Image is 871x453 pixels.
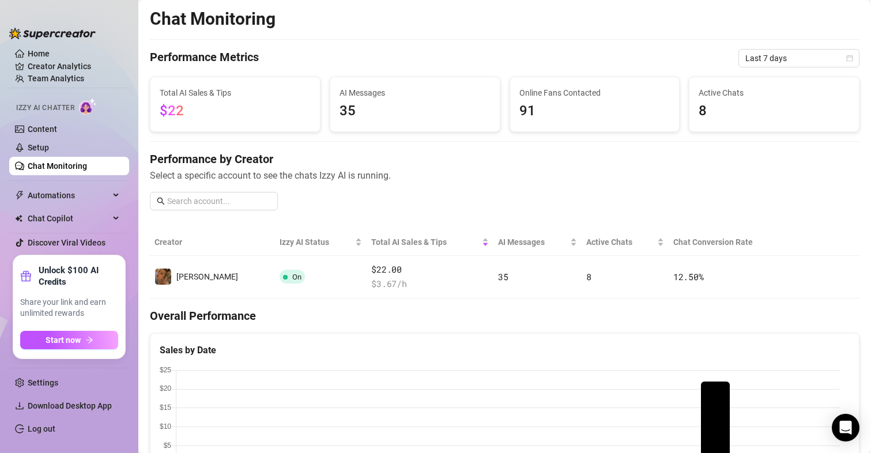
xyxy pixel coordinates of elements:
[280,236,353,248] span: Izzy AI Status
[150,151,859,167] h4: Performance by Creator
[39,265,118,288] strong: Unlock $100 AI Credits
[367,229,493,256] th: Total AI Sales & Tips
[28,74,84,83] a: Team Analytics
[28,401,112,410] span: Download Desktop App
[20,297,118,319] span: Share your link and earn unlimited rewards
[669,229,789,256] th: Chat Conversion Rate
[745,50,853,67] span: Last 7 days
[519,100,670,122] span: 91
[150,308,859,324] h4: Overall Performance
[519,86,670,99] span: Online Fans Contacted
[150,168,859,183] span: Select a specific account to see the chats Izzy AI is running.
[15,401,24,410] span: download
[176,272,238,281] span: [PERSON_NAME]
[832,414,859,441] div: Open Intercom Messenger
[155,269,171,285] img: Melanie
[46,335,81,345] span: Start now
[28,161,87,171] a: Chat Monitoring
[20,331,118,349] button: Start nowarrow-right
[157,197,165,205] span: search
[28,238,105,247] a: Discover Viral Videos
[15,214,22,222] img: Chat Copilot
[28,186,110,205] span: Automations
[85,336,93,344] span: arrow-right
[340,100,491,122] span: 35
[699,86,850,99] span: Active Chats
[371,236,480,248] span: Total AI Sales & Tips
[371,263,489,277] span: $22.00
[28,143,49,152] a: Setup
[28,209,110,228] span: Chat Copilot
[292,273,301,281] span: On
[160,86,311,99] span: Total AI Sales & Tips
[28,57,120,75] a: Creator Analytics
[9,28,96,39] img: logo-BBDzfeDw.svg
[28,424,55,433] a: Log out
[167,195,271,207] input: Search account...
[79,98,97,115] img: AI Chatter
[28,49,50,58] a: Home
[28,124,57,134] a: Content
[673,271,703,282] span: 12.50 %
[160,103,184,119] span: $22
[586,236,655,248] span: Active Chats
[28,378,58,387] a: Settings
[699,100,850,122] span: 8
[160,343,850,357] div: Sales by Date
[20,270,32,282] span: gift
[586,271,591,282] span: 8
[340,86,491,99] span: AI Messages
[150,229,275,256] th: Creator
[582,229,669,256] th: Active Chats
[493,229,581,256] th: AI Messages
[846,55,853,62] span: calendar
[275,229,367,256] th: Izzy AI Status
[150,8,276,30] h2: Chat Monitoring
[15,191,24,200] span: thunderbolt
[16,103,74,114] span: Izzy AI Chatter
[498,271,508,282] span: 35
[150,49,259,67] h4: Performance Metrics
[371,277,489,291] span: $ 3.67 /h
[498,236,567,248] span: AI Messages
